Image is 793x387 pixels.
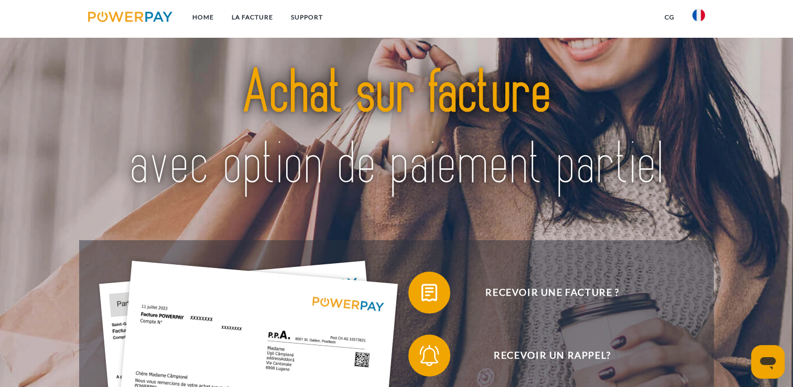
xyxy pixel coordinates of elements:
iframe: Bouton de lancement de la fenêtre de messagerie [751,345,785,379]
img: title-powerpay_fr.svg [118,39,675,220]
a: Support [282,8,332,27]
img: fr [692,9,705,21]
img: logo-powerpay.svg [88,12,172,22]
button: Recevoir une facture ? [408,272,681,314]
a: LA FACTURE [223,8,282,27]
img: qb_bell.svg [416,342,442,369]
span: Recevoir un rappel? [424,335,681,377]
span: Recevoir une facture ? [424,272,681,314]
button: Recevoir un rappel? [408,335,681,377]
a: Home [183,8,223,27]
a: CG [656,8,683,27]
img: qb_bill.svg [416,279,442,306]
